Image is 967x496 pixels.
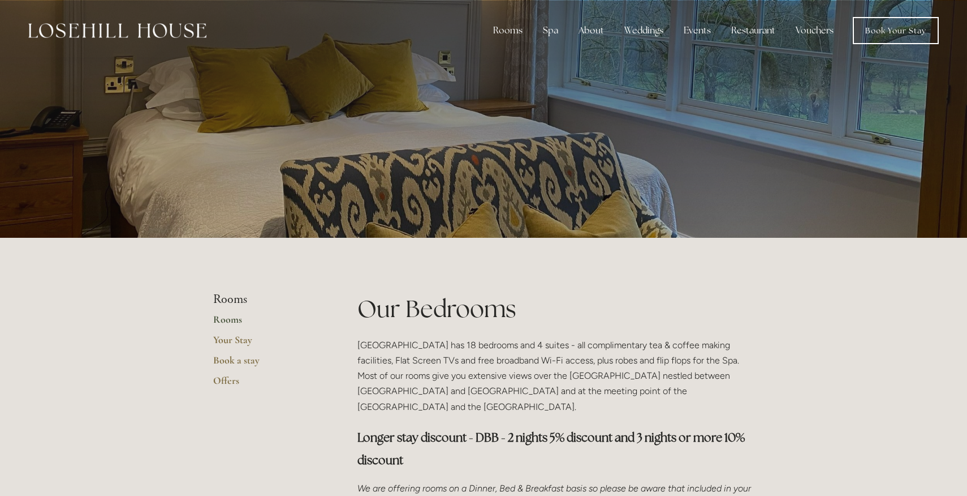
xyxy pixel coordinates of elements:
[213,313,321,333] a: Rooms
[28,23,206,38] img: Losehill House
[357,337,754,414] p: [GEOGRAPHIC_DATA] has 18 bedrooms and 4 suites - all complimentary tea & coffee making facilities...
[853,17,939,44] a: Book Your Stay
[213,333,321,354] a: Your Stay
[534,19,567,42] div: Spa
[357,292,754,326] h1: Our Bedrooms
[213,292,321,307] li: Rooms
[357,430,747,468] strong: Longer stay discount - DBB - 2 nights 5% discount and 3 nights or more 10% discount
[615,19,672,42] div: Weddings
[675,19,720,42] div: Events
[569,19,613,42] div: About
[213,354,321,374] a: Book a stay
[722,19,784,42] div: Restaurant
[787,19,843,42] a: Vouchers
[484,19,532,42] div: Rooms
[213,374,321,395] a: Offers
